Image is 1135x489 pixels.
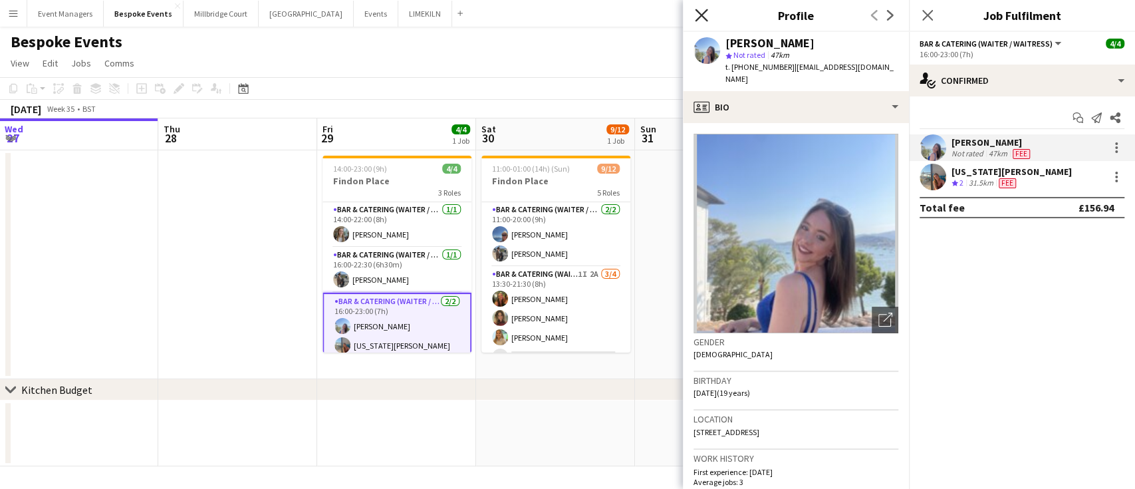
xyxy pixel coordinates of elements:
span: [DATE] (19 years) [694,388,750,398]
div: Crew has different fees then in role [1010,148,1033,159]
div: £156.94 [1078,201,1114,214]
span: View [11,57,29,69]
div: Not rated [951,148,986,159]
app-card-role: Bar & Catering (Waiter / waitress)2/216:00-23:00 (7h)[PERSON_NAME][US_STATE][PERSON_NAME] [322,293,471,360]
div: Crew has different fees then in role [996,178,1019,189]
div: Total fee [920,201,965,214]
span: [STREET_ADDRESS] [694,427,759,437]
p: First experience: [DATE] [694,467,898,477]
div: Bio [683,91,909,123]
span: 14:00-23:00 (9h) [333,164,387,174]
span: 4/4 [1106,39,1124,49]
span: Thu [164,123,180,135]
div: [PERSON_NAME] [725,37,815,49]
h3: Job Fulfilment [909,7,1135,24]
button: [GEOGRAPHIC_DATA] [259,1,354,27]
div: 1 Job [607,136,628,146]
span: [DEMOGRAPHIC_DATA] [694,349,773,359]
div: Open photos pop-in [872,307,898,333]
div: [PERSON_NAME] [951,136,1033,148]
a: Comms [99,55,140,72]
span: 47km [768,50,792,60]
h3: Work history [694,452,898,464]
h3: Profile [683,7,909,24]
span: | [EMAIL_ADDRESS][DOMAIN_NAME] [725,62,894,84]
app-job-card: 14:00-23:00 (9h)4/4Findon Place3 RolesBar & Catering (Waiter / waitress)1/114:00-22:00 (8h)[PERSO... [322,156,471,353]
div: Kitchen Budget [21,383,92,397]
button: Bar & Catering (Waiter / waitress) [920,39,1063,49]
button: Event Managers [27,1,104,27]
span: 29 [320,130,333,146]
span: 27 [3,130,23,146]
h3: Location [694,413,898,425]
a: View [5,55,35,72]
a: Edit [37,55,63,72]
div: 31.5km [966,178,996,189]
span: Comms [104,57,134,69]
button: Bespoke Events [104,1,184,27]
div: Confirmed [909,65,1135,96]
span: Sun [640,123,656,135]
h3: Findon Place [481,175,630,187]
div: 1 Job [452,136,469,146]
div: 16:00-23:00 (7h) [920,49,1124,59]
div: BST [82,104,96,114]
h3: Gender [694,336,898,348]
span: 28 [162,130,180,146]
span: 5 Roles [597,188,620,198]
h3: Birthday [694,375,898,387]
span: 2 [959,178,963,188]
span: Not rated [733,50,765,60]
div: 47km [986,148,1010,159]
span: 3 Roles [438,188,461,198]
div: [US_STATE][PERSON_NAME] [951,166,1072,178]
app-card-role: Bar & Catering (Waiter / waitress)1/116:00-22:30 (6h30m)[PERSON_NAME] [322,247,471,293]
app-card-role: Bar & Catering (Waiter / waitress)2/211:00-20:00 (9h)[PERSON_NAME][PERSON_NAME] [481,202,630,267]
span: 30 [479,130,496,146]
span: 9/12 [597,164,620,174]
a: Jobs [66,55,96,72]
span: 11:00-01:00 (14h) (Sun) [492,164,570,174]
span: Edit [43,57,58,69]
span: Fee [1013,149,1030,159]
app-job-card: 11:00-01:00 (14h) (Sun)9/12Findon Place5 RolesBar & Catering (Waiter / waitress)2/211:00-20:00 (9... [481,156,630,353]
span: 9/12 [606,124,629,134]
img: Crew avatar or photo [694,134,898,333]
app-card-role: Bar & Catering (Waiter / waitress)1I2A3/413:30-21:30 (8h)[PERSON_NAME][PERSON_NAME][PERSON_NAME] [481,267,630,370]
span: 4/4 [442,164,461,174]
button: LIMEKILN [398,1,452,27]
p: Average jobs: 3 [694,477,898,487]
h1: Bespoke Events [11,32,122,52]
span: Fee [999,178,1016,188]
span: Sat [481,123,496,135]
span: 4/4 [451,124,470,134]
span: Bar & Catering (Waiter / waitress) [920,39,1053,49]
span: Week 35 [44,104,77,114]
span: t. [PHONE_NUMBER] [725,62,795,72]
span: Wed [5,123,23,135]
app-card-role: Bar & Catering (Waiter / waitress)1/114:00-22:00 (8h)[PERSON_NAME] [322,202,471,247]
button: Millbridge Court [184,1,259,27]
span: Jobs [71,57,91,69]
span: 31 [638,130,656,146]
div: [DATE] [11,102,41,116]
h3: Findon Place [322,175,471,187]
button: Events [354,1,398,27]
span: Fri [322,123,333,135]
